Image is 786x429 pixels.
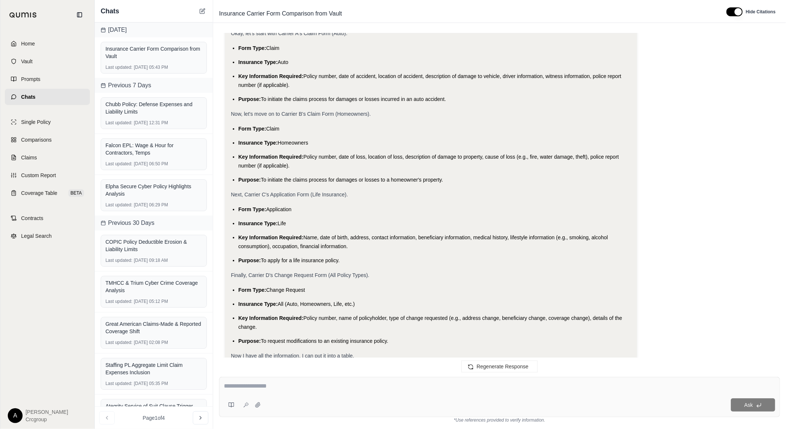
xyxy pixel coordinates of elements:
[266,206,292,212] span: Application
[261,96,446,102] span: To initiate the claims process for damages or losses incurred in an auto accident.
[105,340,132,345] span: Last updated:
[5,53,90,70] a: Vault
[238,96,261,102] span: Purpose:
[238,73,303,79] span: Key Information Required:
[238,257,261,263] span: Purpose:
[5,167,90,183] a: Custom Report
[744,402,753,408] span: Ask
[105,298,202,304] div: [DATE] 05:12 PM
[105,64,202,70] div: [DATE] 05:43 PM
[21,58,33,65] span: Vault
[105,238,202,253] div: COPIC Policy Deductible Erosion & Liability Limits
[5,89,90,105] a: Chats
[266,126,279,132] span: Claim
[105,120,132,126] span: Last updated:
[105,402,202,417] div: Ategrity Service of Suit Clause Trigger Analysis
[105,257,202,263] div: [DATE] 09:18 AM
[238,154,303,160] span: Key Information Required:
[477,364,528,369] span: Regenerate Response
[5,132,90,148] a: Comparisons
[105,320,202,335] div: Great American Claims-Made & Reported Coverage Shift
[105,202,202,208] div: [DATE] 06:29 PM
[238,220,278,226] span: Insurance Type:
[461,361,538,372] button: Regenerate Response
[105,279,202,294] div: TMHCC & Trium Cyber Crime Coverage Analysis
[238,126,266,132] span: Form Type:
[105,298,132,304] span: Last updated:
[105,202,132,208] span: Last updated:
[278,301,355,307] span: All (Auto, Homeowners, Life, etc.)
[746,9,776,15] span: Hide Citations
[5,114,90,130] a: Single Policy
[26,416,68,423] span: Crcgroup
[216,8,718,20] div: Edit Title
[105,45,202,60] div: Insurance Carrier Form Comparison from Vault
[26,408,68,416] span: [PERSON_NAME]
[238,234,303,240] span: Key Information Required:
[238,338,261,344] span: Purpose:
[238,315,622,330] span: Policy number, name of policyholder, type of change requested (e.g., address change, beneficiary ...
[21,75,40,83] span: Prompts
[105,257,132,263] span: Last updated:
[74,9,85,21] button: Collapse sidebar
[266,287,305,293] span: Change Request
[95,23,213,37] div: [DATE]
[5,210,90,226] a: Contracts
[21,40,35,47] span: Home
[261,257,340,263] span: To apply for a life insurance policy.
[21,172,56,179] span: Custom Report
[105,161,132,167] span: Last updated:
[231,353,354,359] span: Now I have all the information, I can put it into a table.
[21,154,37,161] span: Claims
[21,118,51,126] span: Single Policy
[21,93,36,101] span: Chats
[21,232,52,240] span: Legal Search
[101,6,119,16] span: Chats
[219,417,780,423] div: *Use references provided to verify information.
[238,206,266,212] span: Form Type:
[266,45,279,51] span: Claim
[278,140,308,146] span: Homeowners
[105,381,132,386] span: Last updated:
[105,101,202,115] div: Chubb Policy: Defense Expenses and Liability Limits
[68,189,84,197] span: BETA
[278,220,286,226] span: Life
[261,338,388,344] span: To request modifications to an existing insurance policy.
[105,381,202,386] div: [DATE] 05:35 PM
[9,12,37,18] img: Qumis Logo
[105,361,202,376] div: Staffing PL Aggregate Limit Claim Expenses Inclusion
[5,149,90,166] a: Claims
[105,161,202,167] div: [DATE] 06:50 PM
[105,120,202,126] div: [DATE] 12:31 PM
[5,71,90,87] a: Prompts
[231,111,371,117] span: Now, let's move on to Carrier B's Claim Form (Homeowners).
[238,45,266,51] span: Form Type:
[105,142,202,156] div: Falcon EPL: Wage & Hour for Contractors, Temps
[238,301,278,307] span: Insurance Type:
[238,73,621,88] span: Policy number, date of accident, location of accident, description of damage to vehicle, driver i...
[731,398,775,412] button: Ask
[238,315,303,321] span: Key Information Required:
[238,59,278,65] span: Insurance Type:
[105,183,202,197] div: Elpha Secure Cyber Policy Highlights Analysis
[21,189,57,197] span: Coverage Table
[231,30,347,36] span: Okay, let's start with Carrier A's Claim Form (Auto).
[95,216,213,230] div: Previous 30 Days
[238,177,261,183] span: Purpose:
[231,192,348,197] span: Next, Carrier C's Application Form (Life Insurance).
[261,177,443,183] span: To initiate the claims process for damages or losses to a homeowner's property.
[95,78,213,93] div: Previous 7 Days
[5,36,90,52] a: Home
[231,272,369,278] span: Finally, Carrier D's Change Request Form (All Policy Types).
[216,8,345,20] span: Insurance Carrier Form Comparison from Vault
[5,185,90,201] a: Coverage TableBETA
[238,154,619,169] span: Policy number, date of loss, location of loss, description of damage to property, cause of loss (...
[238,140,278,146] span: Insurance Type:
[21,214,43,222] span: Contracts
[5,228,90,244] a: Legal Search
[105,340,202,345] div: [DATE] 02:08 PM
[143,414,165,422] span: Page 1 of 4
[278,59,288,65] span: Auto
[21,136,51,143] span: Comparisons
[105,64,132,70] span: Last updated:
